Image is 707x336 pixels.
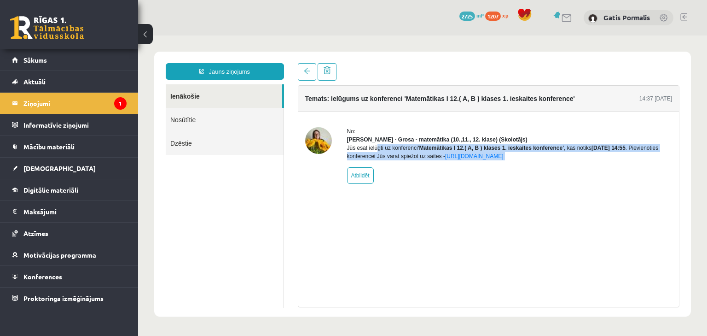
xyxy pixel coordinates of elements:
[23,201,127,222] legend: Maksājumi
[12,288,127,309] a: Proktoringa izmēģinājums
[23,93,127,114] legend: Ziņojumi
[12,158,127,179] a: [DEMOGRAPHIC_DATA]
[280,109,426,116] b: 'Matemātikas I 12.( A, B ) klases 1. ieskaites konference'
[23,77,46,86] span: Aktuāli
[12,49,127,71] a: Sākums
[209,132,236,148] a: Atbildēt
[12,179,127,200] a: Digitālie materiāli
[28,72,145,96] a: Nosūtītie
[459,12,484,19] a: 2725 mP
[28,49,144,72] a: Ienākošie
[167,92,194,118] img: Laima Tukāne - Grosa - matemātika (10.,11., 12. klase)
[28,28,146,44] a: Jauns ziņojums
[209,108,534,125] div: Jūs esat ielūgti uz konferenci , kas notiks . Pievienoties konferencei Jūs varat spiežot uz saites -
[23,272,62,281] span: Konferences
[12,244,127,265] a: Motivācijas programma
[502,12,508,19] span: xp
[307,118,365,124] a: [URL][DOMAIN_NAME]
[23,164,96,172] span: [DEMOGRAPHIC_DATA]
[12,71,127,92] a: Aktuāli
[501,59,534,67] div: 14:37 [DATE]
[10,16,84,39] a: Rīgas 1. Tālmācības vidusskola
[12,201,127,222] a: Maksājumi
[23,229,48,237] span: Atzīmes
[12,223,127,244] a: Atzīmes
[12,136,127,157] a: Mācību materiāli
[12,114,127,136] a: Informatīvie ziņojumi
[23,294,104,302] span: Proktoringa izmēģinājums
[167,59,437,67] h4: Temats: Ielūgums uz konferenci 'Matemātikas I 12.( A, B ) klases 1. ieskaites konference'
[23,114,127,136] legend: Informatīvie ziņojumi
[23,186,78,194] span: Digitālie materiāli
[23,142,75,151] span: Mācību materiāli
[209,101,389,107] strong: [PERSON_NAME] - Grosa - matemātika (10.,11., 12. klase) (Skolotājs)
[453,109,487,116] b: [DATE] 14:55
[485,12,501,21] span: 1207
[485,12,513,19] a: 1207 xp
[23,251,96,259] span: Motivācijas programma
[209,92,534,100] div: No:
[23,56,47,64] span: Sākums
[12,266,127,287] a: Konferences
[588,14,597,23] img: Gatis Pormalis
[459,12,475,21] span: 2725
[28,96,145,119] a: Dzēstie
[114,97,127,110] i: 1
[603,13,650,22] a: Gatis Pormalis
[476,12,484,19] span: mP
[12,93,127,114] a: Ziņojumi1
